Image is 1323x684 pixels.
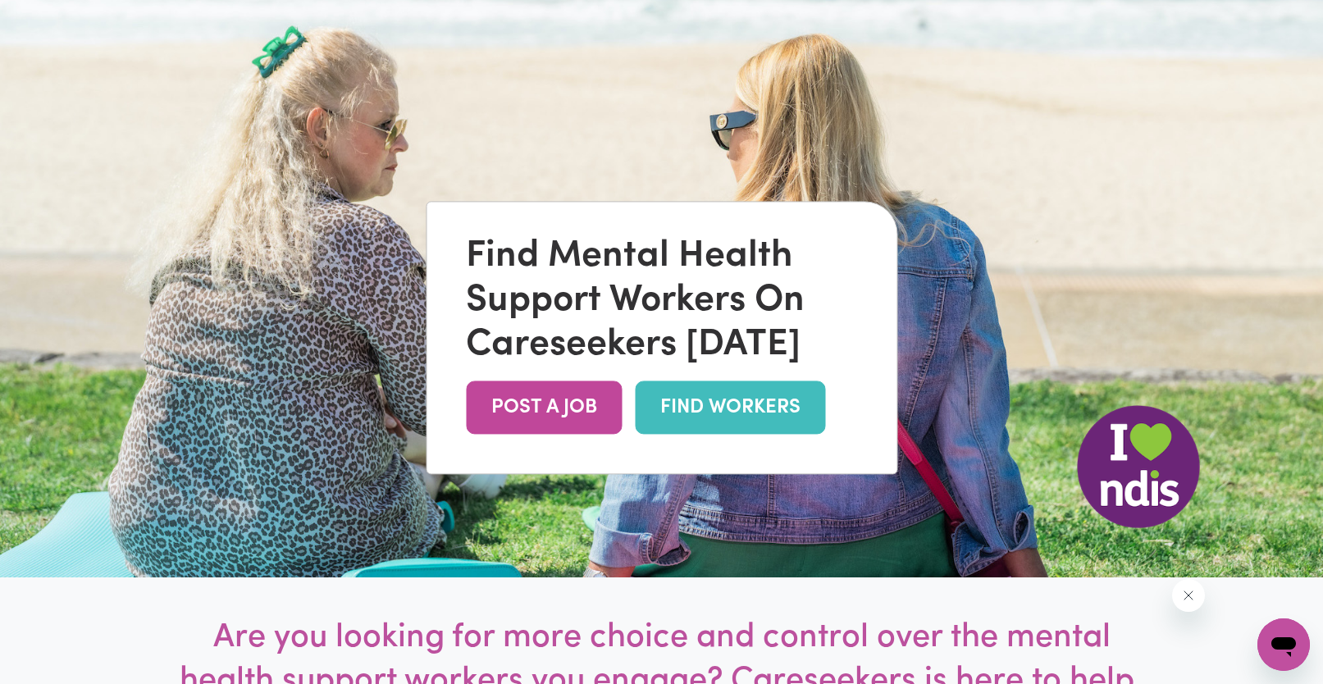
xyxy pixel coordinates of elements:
[1172,579,1205,612] iframe: Close message
[1077,405,1200,528] img: NDIS Logo
[635,381,825,435] a: FIND WORKERS
[1257,618,1310,671] iframe: Button to launch messaging window
[10,11,99,25] span: Need any help?
[466,381,622,435] a: POST A JOB
[466,235,857,368] div: Find Mental Health Support Workers On Careseekers [DATE]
